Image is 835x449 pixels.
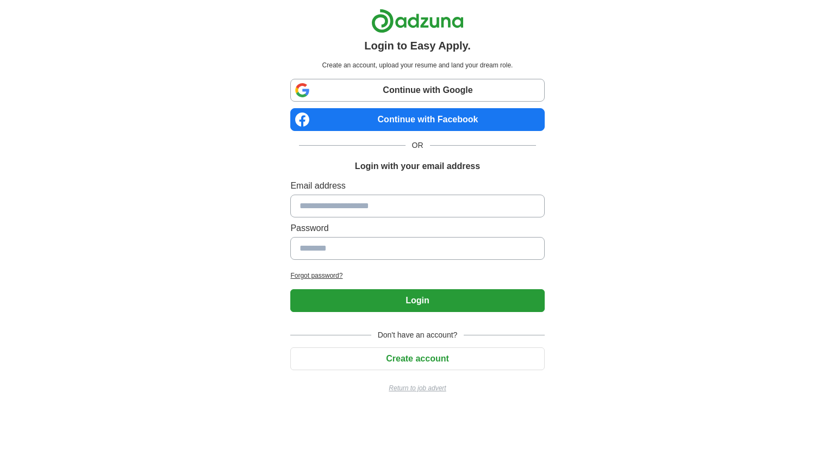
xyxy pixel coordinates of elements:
[290,354,544,363] a: Create account
[290,271,544,280] a: Forgot password?
[355,160,480,173] h1: Login with your email address
[406,140,430,151] span: OR
[290,179,544,192] label: Email address
[290,289,544,312] button: Login
[290,383,544,393] a: Return to job advert
[364,38,471,54] h1: Login to Easy Apply.
[290,347,544,370] button: Create account
[290,222,544,235] label: Password
[290,108,544,131] a: Continue with Facebook
[371,9,464,33] img: Adzuna logo
[371,329,464,341] span: Don't have an account?
[292,60,542,70] p: Create an account, upload your resume and land your dream role.
[290,79,544,102] a: Continue with Google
